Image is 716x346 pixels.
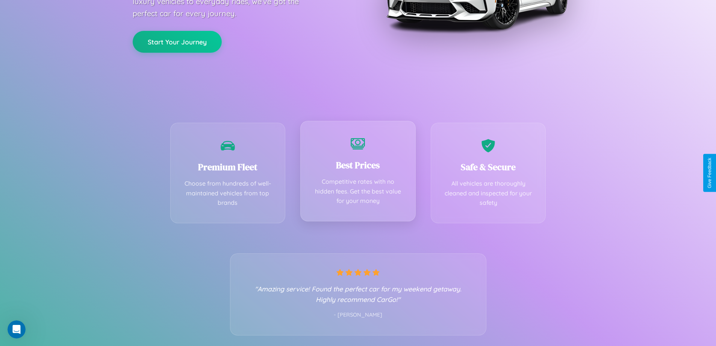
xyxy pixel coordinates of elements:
iframe: Intercom live chat [8,320,26,338]
p: Competitive rates with no hidden fees. Get the best value for your money [312,177,404,206]
button: Start Your Journey [133,31,222,53]
div: Give Feedback [707,158,712,188]
p: - [PERSON_NAME] [245,310,471,320]
h3: Premium Fleet [182,161,274,173]
h3: Safe & Secure [442,161,534,173]
p: All vehicles are thoroughly cleaned and inspected for your safety [442,179,534,208]
p: "Amazing service! Found the perfect car for my weekend getaway. Highly recommend CarGo!" [245,284,471,305]
p: Choose from hundreds of well-maintained vehicles from top brands [182,179,274,208]
h3: Best Prices [312,159,404,171]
